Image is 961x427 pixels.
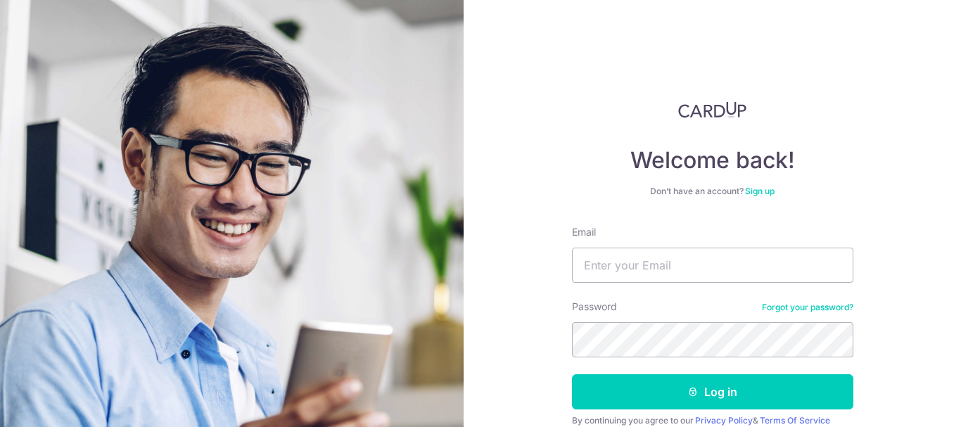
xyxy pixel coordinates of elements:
[695,415,753,426] a: Privacy Policy
[678,101,747,118] img: CardUp Logo
[572,374,853,409] button: Log in
[572,146,853,174] h4: Welcome back!
[745,186,775,196] a: Sign up
[572,300,617,314] label: Password
[572,186,853,197] div: Don’t have an account?
[760,415,830,426] a: Terms Of Service
[762,302,853,313] a: Forgot your password?
[572,415,853,426] div: By continuing you agree to our &
[572,248,853,283] input: Enter your Email
[572,225,596,239] label: Email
